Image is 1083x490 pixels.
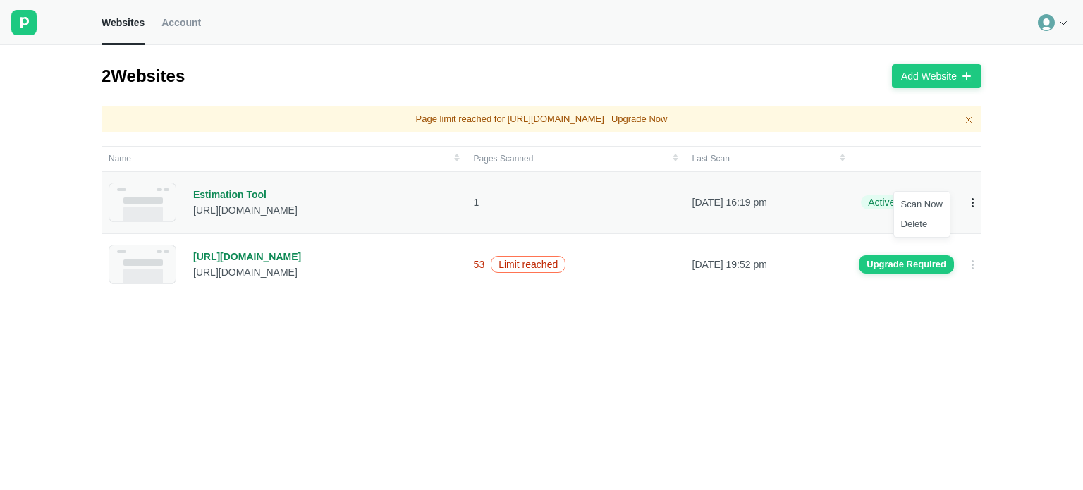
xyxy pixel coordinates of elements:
[491,256,565,273] div: Limit reached
[901,70,957,82] div: Add Website
[867,258,946,271] div: Upgrade Required
[611,113,668,125] p: Upgrade Now
[692,258,845,271] p: [DATE] 19:52 pm
[474,258,485,271] div: 53
[894,214,950,234] div: Delete
[193,266,301,278] div: [URL][DOMAIN_NAME]
[193,250,301,263] div: [URL][DOMAIN_NAME]
[894,195,950,214] div: Scan Now
[193,188,298,201] div: Estimation Tool
[161,16,201,29] span: Account
[467,146,685,171] td: Pages Scanned
[102,146,467,171] td: Name
[685,146,852,171] td: Last Scan
[102,16,145,29] span: Websites
[859,255,954,274] button: Upgrade Required
[474,196,678,209] p: 1
[416,113,604,125] p: Page limit reached for [URL][DOMAIN_NAME]
[892,64,981,88] button: Add Website
[193,204,298,216] div: [URL][DOMAIN_NAME]
[102,65,185,87] div: 2 Websites
[692,196,845,209] p: [DATE] 16:19 pm
[861,195,902,209] div: Active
